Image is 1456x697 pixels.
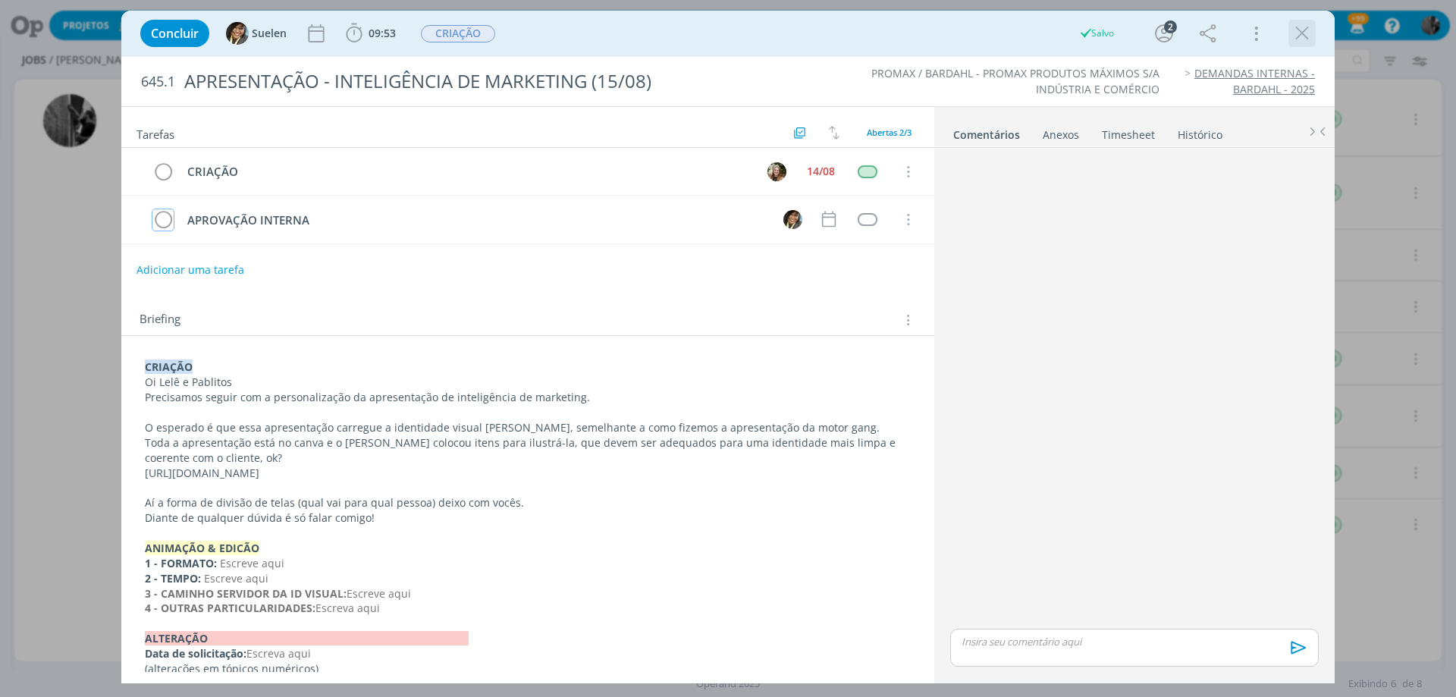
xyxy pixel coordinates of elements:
p: Toda a apresentação está no canva e o [PERSON_NAME] colocou itens para ilustrá-la, que devem ser ... [145,435,911,466]
span: 645.1 [141,74,175,90]
span: Escreve aqui [347,586,411,601]
div: Anexos [1043,127,1079,143]
span: CRIAÇÃO [421,25,495,42]
p: Precisamos seguir com a personalização da apresentação de inteligência de marketing. [145,390,911,405]
div: APRESENTAÇÃO - INTELIGÊNCIA DE MARKETING (15/08) [178,63,820,100]
a: Comentários [952,121,1021,143]
div: Salvo [1078,27,1114,40]
button: S [781,208,804,231]
button: Concluir [140,20,209,47]
a: Timesheet [1101,121,1156,143]
a: DEMANDAS INTERNAS - BARDAHL - 2025 [1194,66,1315,96]
strong: 1 - FORMATO: [145,556,217,570]
div: 14/08 [807,166,835,177]
div: APROVAÇÃO INTERNA [180,211,769,230]
div: dialog [121,11,1335,683]
span: Tarefas [136,124,174,142]
strong: 3 - CAMINHO SERVIDOR DA ID VISUAL: [145,586,347,601]
p: O esperado é que essa apresentação carregue a identidade visual [PERSON_NAME], semelhante a como ... [145,420,911,435]
strong: 4 - OUTRAS PARTICULARIDADES: [145,601,315,615]
span: Abertas 2/3 [867,127,912,138]
div: CRIAÇÃO [180,162,753,181]
button: 09:53 [342,21,400,46]
strong: ANIMAÇÃO & EDICÃO [145,541,259,555]
button: CRIAÇÃO [420,24,496,43]
button: 2 [1152,21,1176,46]
p: Oi Lelê e Pablitos [145,375,911,390]
a: Histórico [1177,121,1223,143]
strong: 2 - TEMPO: [145,571,201,586]
p: [URL][DOMAIN_NAME] [145,466,911,481]
img: arrow-down-up.svg [829,126,839,140]
button: L [765,160,788,183]
span: Escreve aqui [220,556,284,570]
a: PROMAX / BARDAHL - PROMAX PRODUTOS MÁXIMOS S/A INDÚSTRIA E COMÉRCIO [871,66,1159,96]
span: 09:53 [369,26,396,40]
strong: ALTERAÇÃO [145,631,469,645]
img: L [767,162,786,181]
span: Escreve aqui [204,571,268,586]
strong: CRIAÇÃO [145,359,193,374]
p: Aí a forma de divisão de telas (qual vai para qual pessoa) deixo com vocês. [145,495,911,510]
button: Adicionar uma tarefa [136,256,245,284]
strong: Data de solicitação: [145,646,246,661]
img: S [783,210,802,229]
span: Concluir [151,27,199,39]
span: Escreva aqui [315,601,380,615]
span: Briefing [140,310,180,330]
span: Suelen [252,28,287,39]
button: SSuelen [226,22,287,45]
img: S [226,22,249,45]
div: 2 [1164,20,1177,33]
span: Escreva aqui [246,646,311,661]
p: (alterações em tópicos numéricos) [145,661,911,677]
p: Diante de qualquer dúvida é só falar comigo! [145,510,911,526]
